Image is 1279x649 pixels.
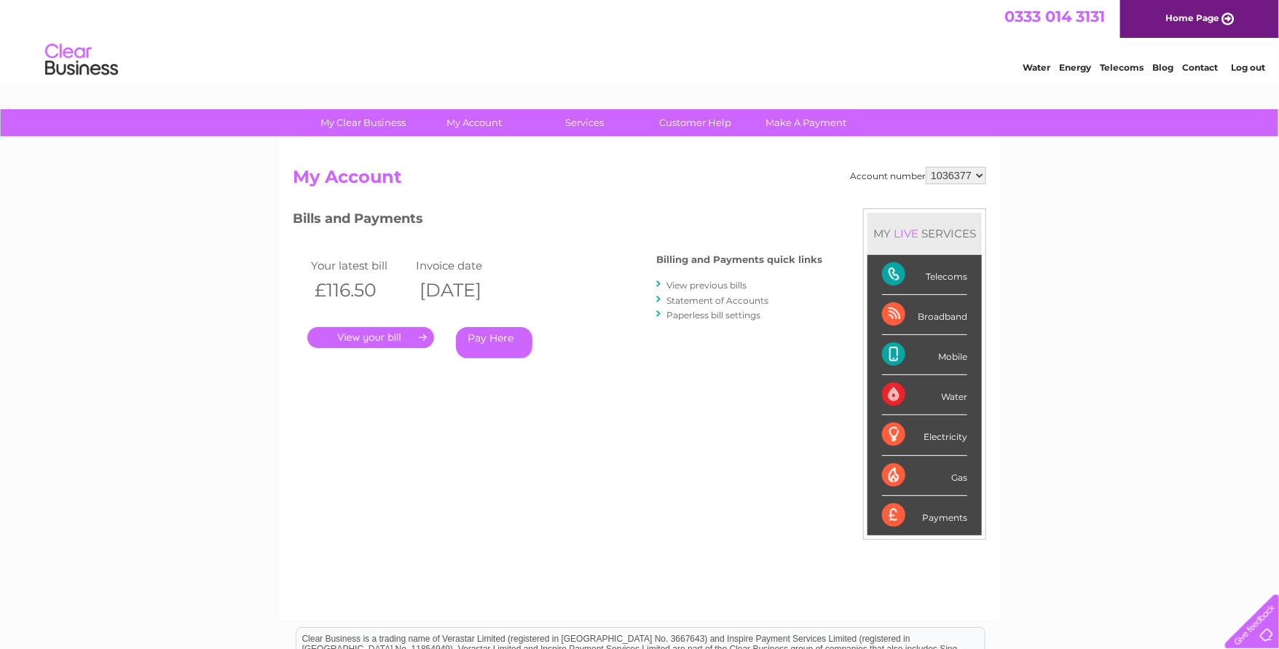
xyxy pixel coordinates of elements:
div: Clear Business is a trading name of Verastar Limited (registered in [GEOGRAPHIC_DATA] No. 3667643... [296,8,985,71]
a: Paperless bill settings [666,310,760,320]
a: Water [1023,62,1050,73]
h3: Bills and Payments [293,208,822,234]
h2: My Account [293,167,986,194]
h4: Billing and Payments quick links [656,254,822,265]
div: LIVE [891,227,921,240]
div: Electricity [882,415,967,455]
div: Water [882,375,967,415]
div: Broadband [882,295,967,335]
th: [DATE] [412,275,517,305]
a: My Clear Business [304,109,424,136]
a: Log out [1231,62,1265,73]
a: Energy [1059,62,1091,73]
img: logo.png [44,38,119,82]
a: 0333 014 3131 [1004,7,1105,25]
th: £116.50 [307,275,412,305]
a: Make A Payment [747,109,867,136]
div: Gas [882,456,967,496]
a: Blog [1152,62,1173,73]
div: Payments [882,496,967,535]
a: Pay Here [456,327,532,358]
div: MY SERVICES [867,213,982,254]
a: View previous bills [666,280,747,291]
div: Account number [850,167,986,184]
a: Services [525,109,645,136]
div: Telecoms [882,255,967,295]
a: My Account [414,109,535,136]
a: Customer Help [636,109,756,136]
a: Statement of Accounts [666,295,768,306]
div: Mobile [882,335,967,375]
a: . [307,327,434,348]
td: Your latest bill [307,256,412,275]
a: Contact [1182,62,1218,73]
td: Invoice date [412,256,517,275]
a: Telecoms [1100,62,1144,73]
